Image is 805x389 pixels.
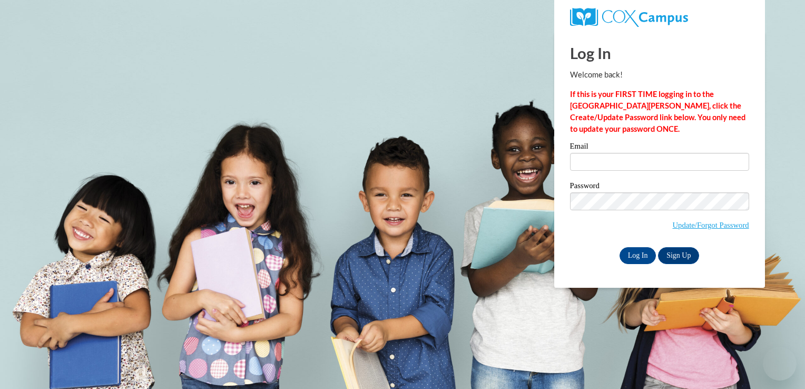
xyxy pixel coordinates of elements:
a: Sign Up [658,247,699,264]
label: Email [570,142,749,153]
a: COX Campus [570,8,749,27]
strong: If this is your FIRST TIME logging in to the [GEOGRAPHIC_DATA][PERSON_NAME], click the Create/Upd... [570,90,745,133]
a: Update/Forgot Password [673,221,749,229]
h1: Log In [570,42,749,64]
label: Password [570,182,749,192]
p: Welcome back! [570,69,749,81]
input: Log In [620,247,656,264]
iframe: Button to launch messaging window [763,347,797,381]
img: COX Campus [570,8,688,27]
